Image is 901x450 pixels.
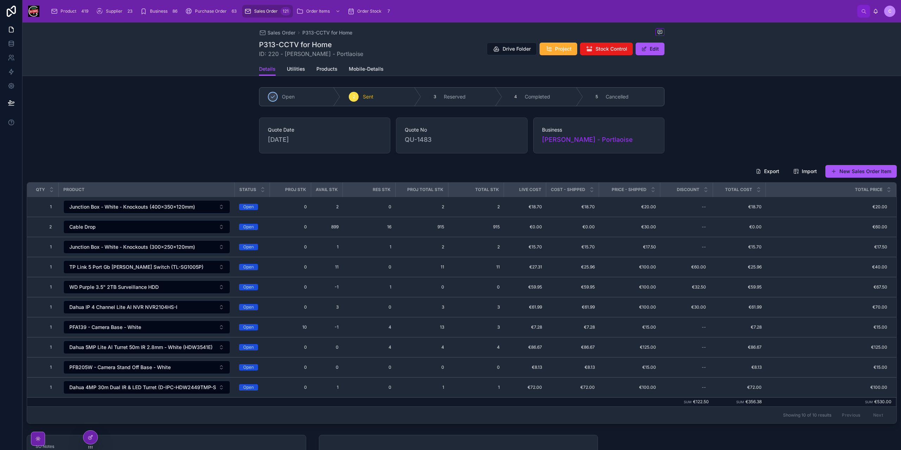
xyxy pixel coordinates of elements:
span: Utilities [287,65,305,72]
button: Edit [636,43,664,55]
a: 915 [400,224,444,230]
a: €27.31 [508,264,542,270]
a: 3 [453,304,500,310]
span: PFA139 - Camera Base - White [69,324,141,331]
span: 10 [274,324,307,330]
a: €15.70 [550,244,595,250]
span: 0 [274,244,307,250]
span: €17.50 [603,244,656,250]
button: Import [788,165,823,178]
a: 2 [453,204,500,210]
a: 0 [315,344,339,350]
a: Open [239,304,266,310]
button: New Sales Order Item [825,165,897,178]
div: Open [243,244,254,250]
span: 1 [38,344,52,350]
a: €40.00 [766,264,888,270]
a: 1 [36,302,55,313]
div: Open [243,324,254,330]
span: Cancelled [606,93,629,100]
a: Details [259,63,276,76]
div: Open [243,204,254,210]
span: Details [259,65,276,72]
span: 1 [38,284,52,290]
span: 1 [38,204,52,210]
a: €25.96 [717,264,762,270]
a: 0 [453,284,500,290]
span: 0 [347,304,391,310]
a: 13 [400,324,444,330]
span: Dahua IP 4 Channel Lite AI NVR NVR2104HS-I [69,304,177,311]
button: Drive Folder [487,43,537,55]
a: 0 [274,204,307,210]
div: 121 [281,7,291,15]
span: €0.00 [550,224,595,230]
a: Select Button [63,300,231,314]
button: Project [540,43,577,55]
a: €125.00 [603,344,656,350]
a: Purchase Order63 [183,5,241,18]
a: Open [239,284,266,290]
div: 23 [125,7,134,15]
span: €86.67 [508,344,542,350]
span: Drive Folder [503,45,531,52]
span: €7.28 [508,324,542,330]
span: 2 [38,224,52,230]
a: €125.00 [766,344,888,350]
a: -- [664,322,709,333]
a: 11 [400,264,444,270]
span: Dahua 5MP Lite AI Turret 50m IR 2.8mm - White (HDW3541E) [69,344,213,351]
a: P313-CCTV for Home [302,29,352,36]
span: 3 [453,324,500,330]
a: €59.95 [508,284,542,290]
a: 0 [274,344,307,350]
a: -- [664,342,709,353]
span: 0 [274,304,307,310]
div: Open [243,284,254,290]
span: [PERSON_NAME] - Portlaoise [542,135,633,145]
a: €67.50 [766,284,888,290]
a: -1 [315,324,339,330]
a: Sales Order121 [242,5,293,18]
span: Business [542,126,656,133]
span: 899 [315,224,339,230]
a: Select Button [63,320,231,334]
a: 4 [453,344,500,350]
button: Select Button [63,200,230,214]
a: Order Items [294,5,344,18]
div: -- [702,344,706,350]
span: 3 [400,304,444,310]
span: €25.96 [550,264,595,270]
a: 11 [453,264,500,270]
a: -- [664,201,709,213]
span: 1 [38,264,52,270]
span: 1 [38,244,52,250]
span: Import [802,168,817,175]
a: €100.00 [603,264,656,270]
a: 1 [36,241,55,253]
a: Open [239,364,266,370]
a: €20.00 [603,204,656,210]
div: Open [243,364,254,370]
a: 915 [453,224,500,230]
span: Purchase Order [195,8,227,14]
span: €18.70 [550,204,595,210]
span: €61.99 [550,304,595,310]
a: 0 [274,365,307,370]
div: -- [702,204,706,210]
a: 1 [36,281,55,293]
a: Utilities [287,63,305,77]
span: Business [150,8,168,14]
a: Order Stock7 [345,5,395,18]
